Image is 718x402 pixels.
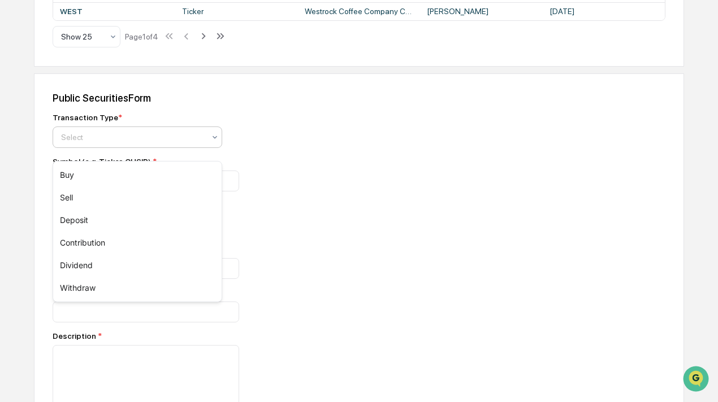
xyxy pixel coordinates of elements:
[53,244,448,254] div: Number of Shares
[53,157,448,166] div: Symbol (e.g. Ticker, CUSIP)
[11,164,20,173] div: 🔎
[543,2,665,20] td: [DATE]
[53,186,222,209] div: Sell
[192,89,206,103] button: Start new chat
[420,2,542,20] td: [PERSON_NAME]
[11,23,206,41] p: How can we help?
[38,86,185,97] div: Start new chat
[60,7,168,16] div: WEST
[7,159,76,179] a: 🔎Data Lookup
[93,142,140,153] span: Attestations
[23,163,71,174] span: Data Lookup
[53,277,222,299] div: Withdraw
[53,288,448,297] div: Principal Amount
[80,190,137,199] a: Powered byPylon
[53,113,122,122] div: Transaction Type
[53,231,222,254] div: Contribution
[175,2,297,20] td: Ticker
[682,365,712,395] iframe: Open customer support
[53,331,448,340] div: Description
[7,137,77,158] a: 🖐️Preclearance
[53,92,665,104] div: Public Securities Form
[53,254,222,277] div: Dividend
[38,97,143,106] div: We're available if you need us!
[53,164,222,186] div: Buy
[11,86,32,106] img: 1746055101610-c473b297-6a78-478c-a979-82029cc54cd1
[77,137,145,158] a: 🗄️Attestations
[113,191,137,199] span: Pylon
[82,143,91,152] div: 🗄️
[23,142,73,153] span: Preclearance
[298,2,420,20] td: Westrock Coffee Company Common Stock
[125,32,158,41] div: Page 1 of 4
[11,143,20,152] div: 🖐️
[53,209,222,231] div: Deposit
